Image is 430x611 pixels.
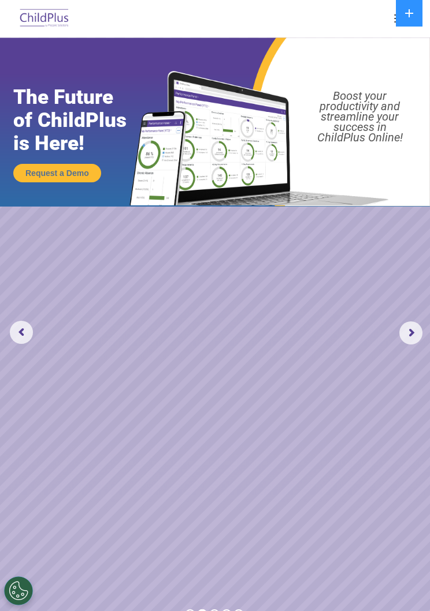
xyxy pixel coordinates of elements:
a: Request a Demo [13,164,101,182]
span: Phone number [185,114,234,123]
rs-layer: Boost your productivity and streamline your success in ChildPlus Online! [296,91,424,143]
rs-layer: The Future of ChildPlus is Here! [13,86,150,155]
span: Last name [185,67,220,76]
img: ChildPlus by Procare Solutions [17,5,72,32]
button: Cookies Settings [4,576,33,605]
